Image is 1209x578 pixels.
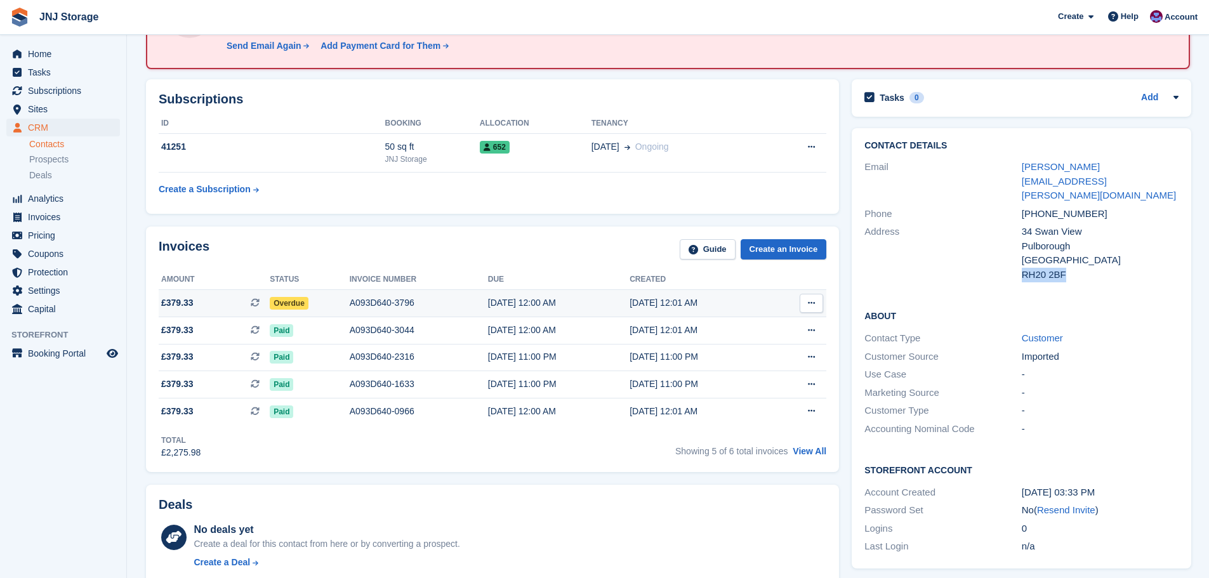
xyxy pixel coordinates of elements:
[1141,91,1158,105] a: Add
[864,422,1021,437] div: Accounting Nominal Code
[28,100,104,118] span: Sites
[28,45,104,63] span: Home
[6,300,120,318] a: menu
[320,39,440,53] div: Add Payment Card for Them
[1022,503,1179,518] div: No
[1022,386,1179,400] div: -
[194,537,459,551] div: Create a deal for this contact from here or by converting a prospect.
[6,208,120,226] a: menu
[675,446,788,456] span: Showing 5 of 6 total invoices
[10,8,29,27] img: stora-icon-8386f47178a22dfd0bd8f6a31ec36ba5ce8667c1dd55bd0f319d3a0aa187defe.svg
[630,296,771,310] div: [DATE] 12:01 AM
[864,331,1021,346] div: Contact Type
[159,183,251,196] div: Create a Subscription
[161,350,194,364] span: £379.33
[864,309,1179,322] h2: About
[6,63,120,81] a: menu
[1034,504,1099,515] span: ( )
[864,386,1021,400] div: Marketing Source
[864,225,1021,282] div: Address
[1022,239,1179,254] div: Pulborough
[161,405,194,418] span: £379.33
[270,378,293,391] span: Paid
[34,6,103,27] a: JNJ Storage
[194,556,459,569] a: Create a Deal
[6,100,120,118] a: menu
[350,270,488,290] th: Invoice number
[159,114,385,134] th: ID
[630,350,771,364] div: [DATE] 11:00 PM
[1022,539,1179,554] div: n/a
[28,82,104,100] span: Subscriptions
[28,300,104,318] span: Capital
[488,324,630,337] div: [DATE] 12:00 AM
[29,169,52,181] span: Deals
[227,39,301,53] div: Send Email Again
[6,345,120,362] a: menu
[28,119,104,136] span: CRM
[1022,332,1063,343] a: Customer
[1022,207,1179,221] div: [PHONE_NUMBER]
[680,239,736,260] a: Guide
[270,405,293,418] span: Paid
[1022,367,1179,382] div: -
[6,45,120,63] a: menu
[350,324,488,337] div: A093D640-3044
[488,350,630,364] div: [DATE] 11:00 PM
[1022,422,1179,437] div: -
[350,296,488,310] div: A093D640-3796
[29,169,120,182] a: Deals
[6,263,120,281] a: menu
[161,296,194,310] span: £379.33
[385,140,480,154] div: 50 sq ft
[29,154,69,166] span: Prospects
[385,114,480,134] th: Booking
[315,39,450,53] a: Add Payment Card for Them
[350,378,488,391] div: A093D640-1633
[105,346,120,361] a: Preview store
[864,160,1021,203] div: Email
[1022,161,1176,200] a: [PERSON_NAME][EMAIL_ADDRESS][PERSON_NAME][DOMAIN_NAME]
[630,405,771,418] div: [DATE] 12:01 AM
[1022,522,1179,536] div: 0
[1022,253,1179,268] div: [GEOGRAPHIC_DATA]
[864,522,1021,536] div: Logins
[591,114,767,134] th: Tenancy
[28,245,104,263] span: Coupons
[864,350,1021,364] div: Customer Source
[1022,404,1179,418] div: -
[488,296,630,310] div: [DATE] 12:00 AM
[159,178,259,201] a: Create a Subscription
[1058,10,1083,23] span: Create
[28,345,104,362] span: Booking Portal
[28,227,104,244] span: Pricing
[270,297,308,310] span: Overdue
[1121,10,1139,23] span: Help
[1022,268,1179,282] div: RH20 2BF
[29,153,120,166] a: Prospects
[6,245,120,263] a: menu
[270,270,350,290] th: Status
[864,503,1021,518] div: Password Set
[159,140,385,154] div: 41251
[635,141,669,152] span: Ongoing
[1022,225,1179,239] div: 34 Swan View
[1022,350,1179,364] div: Imported
[6,119,120,136] a: menu
[864,485,1021,500] div: Account Created
[864,367,1021,382] div: Use Case
[11,329,126,341] span: Storefront
[159,239,209,260] h2: Invoices
[630,270,771,290] th: Created
[741,239,827,260] a: Create an Invoice
[270,324,293,337] span: Paid
[793,446,826,456] a: View All
[864,404,1021,418] div: Customer Type
[6,82,120,100] a: menu
[270,351,293,364] span: Paid
[6,190,120,207] a: menu
[161,378,194,391] span: £379.33
[1165,11,1198,23] span: Account
[488,270,630,290] th: Due
[28,63,104,81] span: Tasks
